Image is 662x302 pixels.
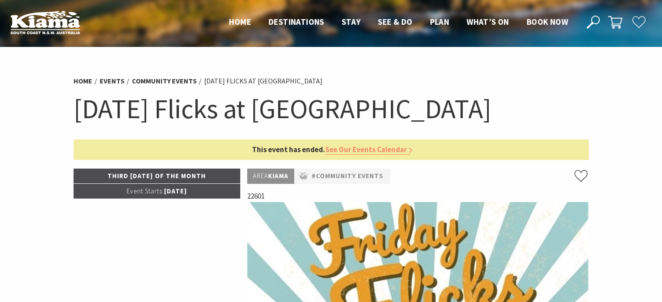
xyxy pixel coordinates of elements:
p: [DATE] [74,184,241,199]
span: Plan [430,17,450,27]
span: Event Starts: [127,187,164,195]
span: Book now [527,17,568,27]
a: Plan [430,17,450,28]
a: See & Do [378,17,412,28]
span: Area [253,172,268,180]
li: [DATE] Flicks at [GEOGRAPHIC_DATA] [204,76,323,87]
p: Third [DATE] of the Month [74,169,241,183]
a: Home [74,76,92,86]
a: Book now [527,17,568,28]
img: Kiama Logo [10,10,80,34]
span: What’s On [467,17,509,27]
p: Kiama [247,169,294,184]
p: This event has ended. [74,139,589,160]
a: See Our Events Calendar [325,145,410,155]
span: Destinations [269,17,324,27]
a: Community Events [132,76,197,86]
h1: [DATE] Flicks at [GEOGRAPHIC_DATA] [74,91,589,126]
span: Home [229,17,251,27]
span: See & Do [378,17,412,27]
span: Stay [342,17,361,27]
nav: Main Menu [220,15,577,30]
a: Events [100,76,124,86]
a: Stay [342,17,361,28]
a: #Community Events [312,171,383,182]
a: Home [229,17,251,28]
a: Destinations [269,17,324,28]
a: What’s On [467,17,509,28]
